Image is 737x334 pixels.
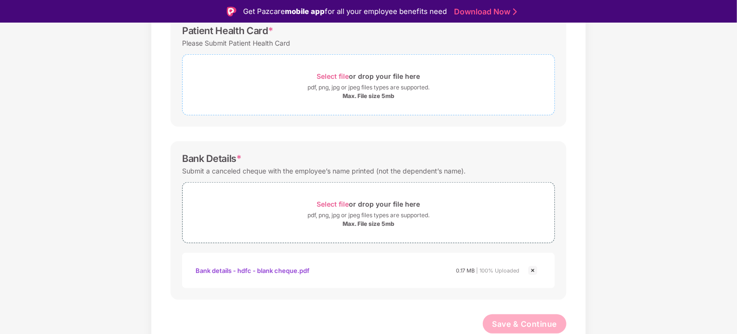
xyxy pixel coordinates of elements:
span: Select file [317,200,349,208]
div: Bank details - hdfc - blank cheque.pdf [196,262,309,279]
div: or drop your file here [317,198,420,210]
div: Patient Health Card [182,25,273,37]
div: pdf, png, jpg or jpeg files types are supported. [307,83,430,92]
span: | 100% Uploaded [476,267,519,274]
div: pdf, png, jpg or jpeg files types are supported. [307,210,430,220]
span: Select file [317,72,349,80]
div: Max. File size 5mb [343,220,394,228]
img: Logo [227,7,236,16]
div: Submit a canceled cheque with the employee’s name printed (not the dependent’s name). [182,164,466,177]
span: Select fileor drop your file herepdf, png, jpg or jpeg files types are supported.Max. File size 5mb [183,62,554,108]
img: svg+xml;base64,PHN2ZyBpZD0iQ3Jvc3MtMjR4MjQiIHhtbG5zPSJodHRwOi8vd3d3LnczLm9yZy8yMDAwL3N2ZyIgd2lkdG... [527,265,539,276]
span: 0.17 MB [456,267,475,274]
a: Download Now [454,7,514,17]
div: Please Submit Patient Health Card [182,37,290,49]
div: or drop your file here [317,70,420,83]
div: Get Pazcare for all your employee benefits need [243,6,447,17]
span: Select fileor drop your file herepdf, png, jpg or jpeg files types are supported.Max. File size 5mb [183,190,554,235]
button: Save & Continue [483,314,567,334]
strong: mobile app [285,7,325,16]
div: Bank Details [182,153,242,164]
div: Max. File size 5mb [343,92,394,100]
img: Stroke [513,7,517,17]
